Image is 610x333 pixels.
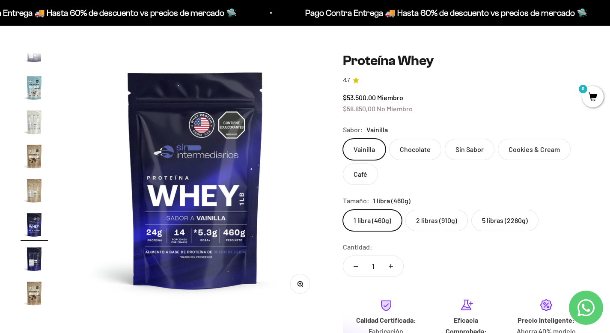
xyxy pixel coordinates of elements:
button: Ir al artículo 13 [21,40,48,70]
button: Aumentar cantidad [378,256,403,277]
span: Miembro [377,93,403,101]
strong: Precio Inteligente: [518,316,575,324]
button: Ir al artículo 16 [21,143,48,172]
button: Ir al artículo 17 [21,177,48,207]
strong: Calidad Certificada: [356,316,416,324]
img: Proteína Whey [21,177,48,204]
img: Proteína Whey [21,108,48,136]
a: 4.74.7 de 5.0 estrellas [343,76,589,85]
button: Ir al artículo 14 [21,74,48,104]
img: Proteína Whey [21,74,48,101]
label: Cantidad: [343,241,372,253]
img: Proteína Whey [21,245,48,273]
button: Ir al artículo 20 [21,279,48,309]
span: No Miembro [377,104,413,113]
img: Proteína Whey [21,143,48,170]
button: Ir al artículo 18 [21,211,48,241]
span: $58.850,00 [343,104,375,113]
span: 1 libra (460g) [373,195,411,206]
span: 4.7 [343,76,350,85]
span: $53.500,00 [343,93,376,101]
legend: Tamaño: [343,195,369,206]
mark: 0 [578,84,588,94]
img: Proteína Whey [21,211,48,238]
h1: Proteína Whey [343,53,589,69]
button: Ir al artículo 19 [21,245,48,275]
a: 0 [582,93,604,102]
img: Proteína Whey [21,40,48,67]
p: Pago Contra Entrega 🚚 Hasta 60% de descuento vs precios de mercado 🛸 [305,6,587,20]
span: Vainilla [366,124,388,135]
img: Proteína Whey [68,53,322,306]
button: Reducir cantidad [343,256,368,277]
button: Ir al artículo 15 [21,108,48,138]
img: Proteína Whey [21,279,48,307]
legend: Sabor: [343,124,363,135]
